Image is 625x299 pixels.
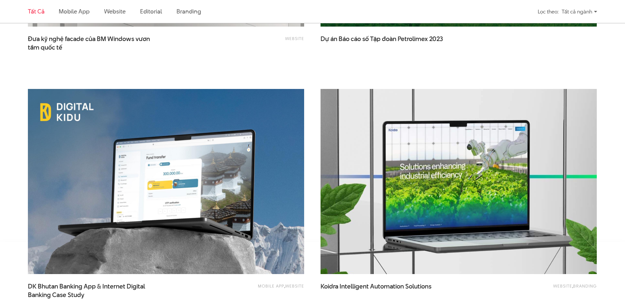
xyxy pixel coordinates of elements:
a: Dự án Báo cáo số Tập đoàn Petrolimex 2023 [321,35,452,51]
span: Đưa kỹ nghệ facade của BM Windows vươn [28,35,159,51]
a: Website [285,35,304,41]
a: Website [104,7,126,15]
a: Đưa kỹ nghệ facade của BM Windows vươntầm quốc tế [28,35,159,51]
a: Editorial [140,7,162,15]
img: Koidra Thumbnail [307,80,611,284]
a: Branding [573,283,597,289]
span: cáo [351,34,361,43]
div: Lọc theo: [538,6,558,17]
span: án [330,34,337,43]
img: DK-Bhutan [28,89,304,274]
a: Mobile app [258,283,284,289]
span: Dự [321,34,329,43]
a: Website [285,283,304,289]
a: Tất cả [28,7,44,15]
a: Branding [177,7,201,15]
a: Koidra Intelligent Automation Solutions [321,282,452,299]
a: Mobile app [59,7,89,15]
span: đoàn [382,34,396,43]
span: Báo [339,34,349,43]
div: Tất cả ngành [562,6,597,17]
span: Solutions [405,282,431,291]
div: , [486,282,597,295]
span: Intelligent [340,282,369,291]
span: Automation [370,282,404,291]
span: tầm quốc tế [28,43,62,52]
span: số [362,34,369,43]
a: Website [553,283,572,289]
a: DK Bhutan Banking App & Internet DigitalBanking Case Study [28,282,159,299]
span: Koidra [321,282,338,291]
div: , [194,282,304,295]
span: Petrolimex [398,34,428,43]
span: DK Bhutan Banking App & Internet Digital [28,282,159,299]
span: Tập [370,34,381,43]
span: 2023 [429,34,443,43]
